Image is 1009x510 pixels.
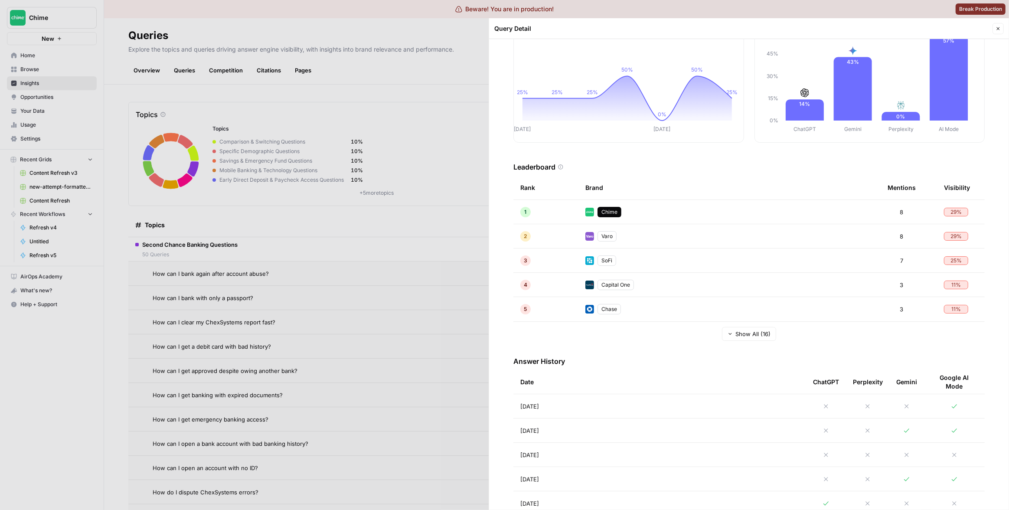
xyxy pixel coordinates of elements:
div: Google AI Mode [931,370,978,394]
span: 3 [900,305,904,314]
div: Brand [585,176,874,199]
span: 8 [900,232,904,241]
span: 8 [900,208,904,216]
span: 2 [524,232,527,240]
tspan: 25% [726,89,738,95]
text: 43% [846,59,859,65]
div: ChatGPT [813,370,839,394]
div: Chase [598,304,621,314]
tspan: 45% [767,51,778,57]
h3: Answer History [513,356,985,366]
span: [DATE] [520,402,539,411]
span: 3 [524,257,527,265]
tspan: 25% [552,89,563,95]
span: Show All (16) [735,330,771,338]
div: Date [520,370,799,394]
div: Mentions [888,176,916,199]
tspan: AI Mode [939,126,959,133]
text: 0% [896,113,905,120]
span: 5 [524,305,527,313]
tspan: 15% [768,95,778,101]
span: 11 % [951,281,961,289]
img: 3vibx1q1sudvcbtbvr0vc6shfgz6 [585,256,594,265]
tspan: 0% [770,117,778,124]
div: Rank [520,176,535,199]
div: Gemini [896,370,917,394]
div: Varo [598,231,617,242]
text: 14% [799,101,810,107]
span: 1 [525,208,527,216]
span: [DATE] [520,475,539,484]
tspan: 25% [587,89,598,95]
span: 25 % [950,257,962,265]
div: Query Detail [494,24,990,33]
span: [DATE] [520,499,539,508]
tspan: 0% [658,111,666,118]
span: 3 [900,281,904,289]
img: 055fm6kq8b5qbl7l3b1dn18gw8jg [585,281,594,289]
img: e5fk9tiju2g891kiden7v1vts7yb [585,232,594,241]
tspan: [DATE] [654,126,671,133]
img: coj8e531q0s3ia02g5lp8nelrgng [585,305,594,314]
tspan: Perplexity [888,126,913,133]
span: 7 [900,256,903,265]
span: 11 % [951,305,961,313]
tspan: 30% [767,73,778,79]
span: 4 [524,281,527,289]
tspan: ChatGPT [793,126,816,133]
button: Show All (16) [722,327,776,341]
span: 29 % [950,232,962,240]
tspan: 50% [691,67,703,73]
img: mhv33baw7plipcpp00rsngv1nu95 [585,208,594,216]
span: 29 % [950,208,962,216]
tspan: [DATE] [514,126,531,133]
div: Chime [598,207,621,217]
div: Visibility [944,176,970,199]
div: SoFi [598,255,616,266]
span: [DATE] [520,451,539,459]
text: 57% [943,37,954,44]
div: Perplexity [853,370,883,394]
tspan: 50% [621,67,633,73]
div: Capital One [598,280,634,290]
span: [DATE] [520,426,539,435]
h3: Leaderboard [513,162,555,172]
tspan: 25% [517,89,528,95]
tspan: Gemini [844,126,862,133]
